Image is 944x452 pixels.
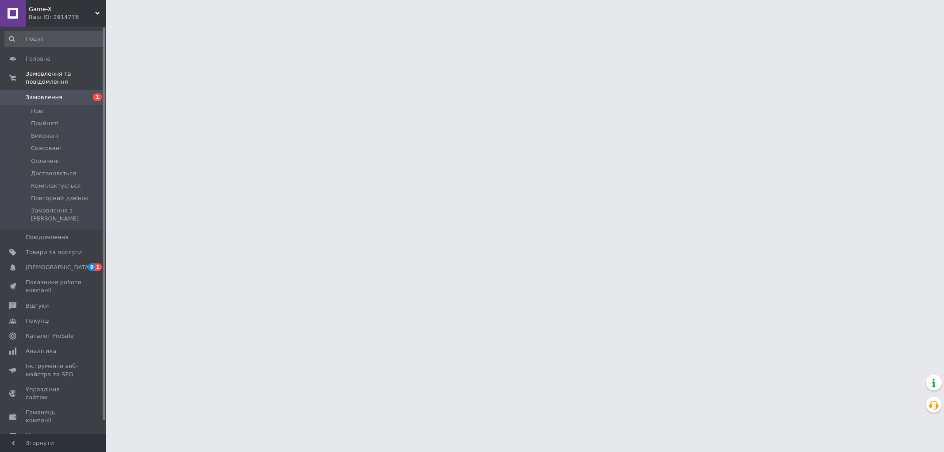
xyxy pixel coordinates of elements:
span: Нові [31,107,44,115]
span: Товари та послуги [26,248,82,256]
span: Замовлення та повідомлення [26,70,106,86]
span: Маркет [26,432,48,440]
span: Каталог ProSale [26,332,73,340]
span: Скасовані [31,144,61,152]
span: Управління сайтом [26,386,82,402]
span: Головна [26,55,50,63]
span: Прийняті [31,120,58,127]
span: Замовлення з [PERSON_NAME] [31,207,104,223]
span: Game-X [29,5,95,13]
span: Гаманець компанії [26,409,82,425]
span: 9 [88,263,95,271]
span: Оплачені [31,157,59,165]
span: Покупці [26,317,50,325]
span: Виконані [31,132,58,140]
span: Показники роботи компанії [26,278,82,294]
span: Повідомлення [26,233,69,241]
span: [DEMOGRAPHIC_DATA] [26,263,91,271]
span: Повторний дзвінок [31,194,89,202]
div: Ваш ID: 2914776 [29,13,106,21]
span: Доставляється [31,170,76,178]
span: 1 [93,93,102,101]
span: 1 [95,263,102,271]
span: Замовлення [26,93,62,101]
span: Інструменти веб-майстра та SEO [26,362,82,378]
span: Відгуки [26,302,49,310]
input: Пошук [4,31,104,47]
span: Комплектується [31,182,81,190]
span: Аналітика [26,347,56,355]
